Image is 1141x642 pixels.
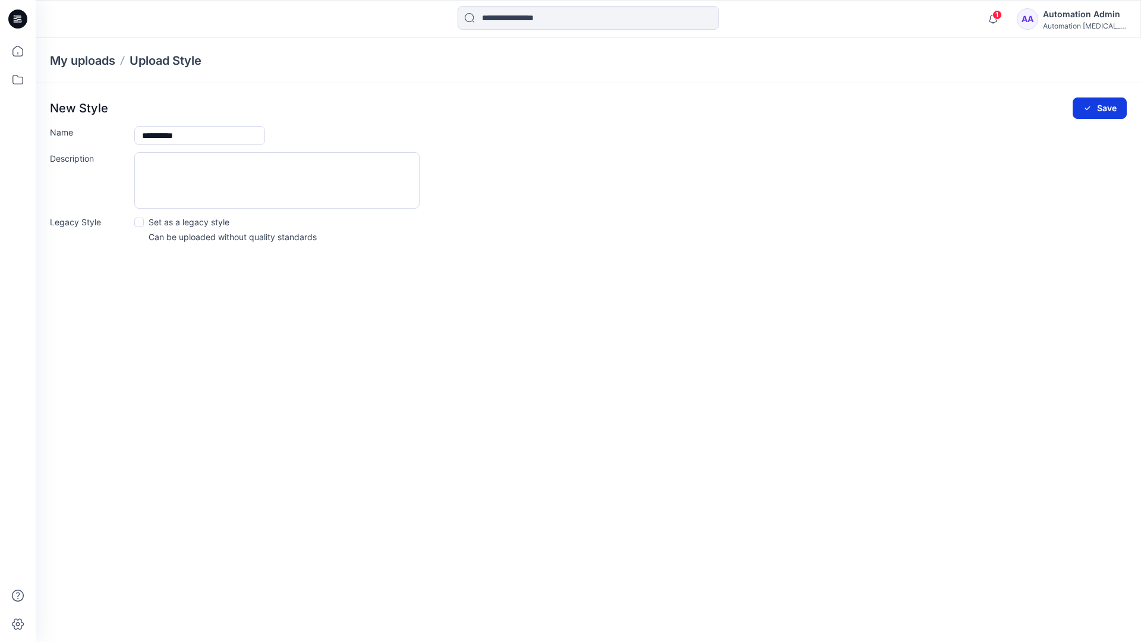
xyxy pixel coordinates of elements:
[50,52,115,69] a: My uploads
[50,216,127,228] label: Legacy Style
[50,126,127,139] label: Name
[1043,21,1126,30] div: Automation [MEDICAL_DATA]...
[1043,7,1126,21] div: Automation Admin
[992,10,1002,20] span: 1
[149,231,317,243] p: Can be uploaded without quality standards
[149,216,229,228] p: Set as a legacy style
[1073,97,1127,119] button: Save
[50,101,108,115] p: New Style
[1017,8,1038,30] div: AA
[130,52,201,69] p: Upload Style
[50,152,127,165] label: Description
